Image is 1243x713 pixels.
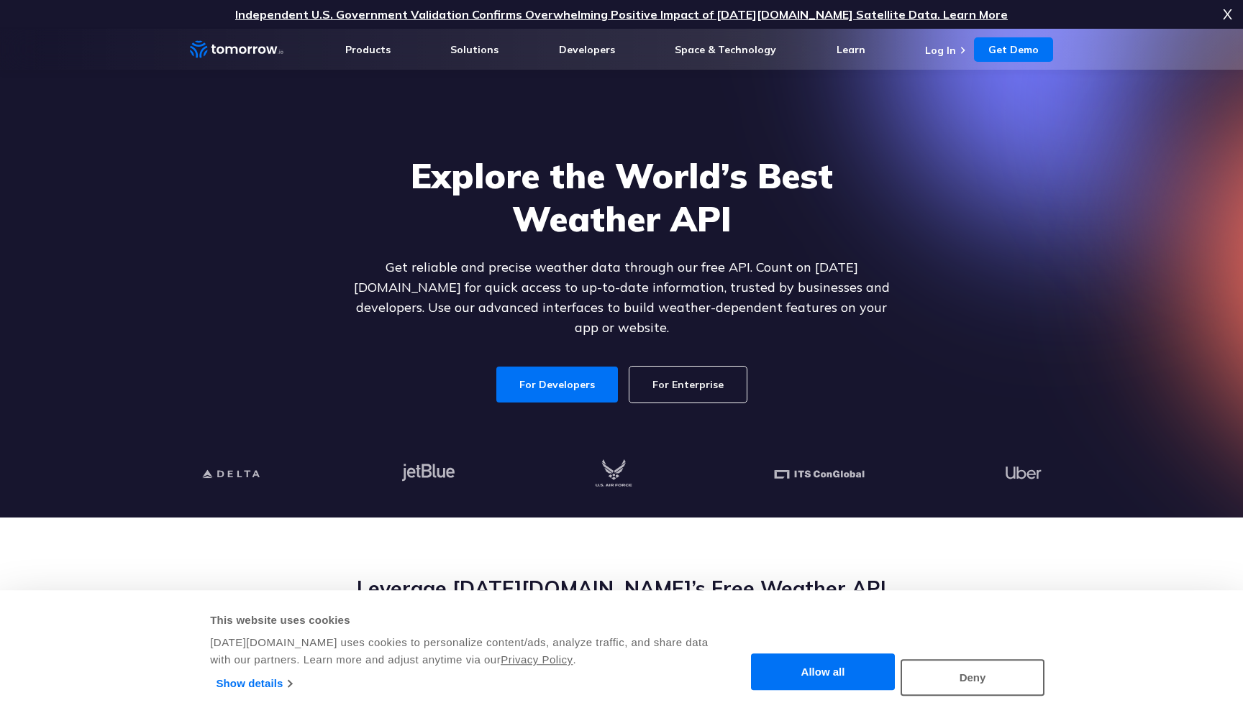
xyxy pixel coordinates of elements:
[496,367,618,402] a: For Developers
[210,612,710,629] div: This website uses cookies
[190,575,1053,602] h2: Leverage [DATE][DOMAIN_NAME]’s Free Weather API
[559,43,615,56] a: Developers
[344,257,899,338] p: Get reliable and precise weather data through our free API. Count on [DATE][DOMAIN_NAME] for quic...
[217,673,292,694] a: Show details
[925,44,956,57] a: Log In
[190,39,283,60] a: Home link
[901,659,1044,696] button: Deny
[675,43,776,56] a: Space & Technology
[344,154,899,240] h1: Explore the World’s Best Weather API
[501,653,573,666] a: Privacy Policy
[235,7,1008,22] a: Independent U.S. Government Validation Confirms Overwhelming Positive Impact of [DATE][DOMAIN_NAM...
[345,43,391,56] a: Products
[974,37,1053,62] a: Get Demo
[751,654,895,691] button: Allow all
[629,367,747,402] a: For Enterprise
[837,43,865,56] a: Learn
[450,43,498,56] a: Solutions
[210,634,710,668] div: [DATE][DOMAIN_NAME] uses cookies to personalize content/ads, analyze traffic, and share data with...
